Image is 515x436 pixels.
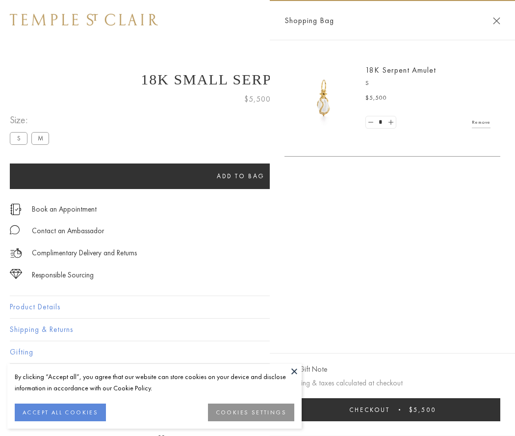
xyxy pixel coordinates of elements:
img: icon_appointment.svg [10,204,22,215]
label: S [10,132,27,144]
span: $5,500 [365,93,387,103]
a: Set quantity to 0 [366,116,376,129]
button: Gifting [10,341,505,363]
button: ACCEPT ALL COOKIES [15,404,106,421]
div: Responsible Sourcing [32,269,94,281]
button: Close Shopping Bag [493,17,500,25]
a: Book an Appointment [32,204,97,215]
img: icon_delivery.svg [10,247,22,259]
p: Complimentary Delivery and Returns [32,247,137,259]
span: Checkout [349,406,390,414]
h1: 18K Small Serpent Amulet [10,71,505,88]
p: S [365,79,490,88]
span: Shopping Bag [284,14,334,27]
button: Add Gift Note [284,363,327,376]
label: M [31,132,49,144]
img: MessageIcon-01_2.svg [10,225,20,235]
button: Add to bag [10,163,472,189]
div: By clicking “Accept all”, you agree that our website can store cookies on your device and disclos... [15,371,294,394]
span: Size: [10,112,53,128]
button: Product Details [10,296,505,318]
img: Temple St. Clair [10,14,158,26]
div: Contact an Ambassador [32,225,104,237]
img: icon_sourcing.svg [10,269,22,279]
span: $5,500 [244,93,271,106]
a: Remove [472,117,490,128]
button: COOKIES SETTINGS [208,404,294,421]
span: $5,500 [409,406,436,414]
button: Shipping & Returns [10,319,505,341]
a: Set quantity to 2 [386,116,395,129]
img: P51836-E11SERPPV [294,69,353,128]
span: Add to bag [217,172,265,180]
a: 18K Serpent Amulet [365,65,436,75]
p: Shipping & taxes calculated at checkout [284,377,500,389]
button: Checkout $5,500 [284,398,500,421]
